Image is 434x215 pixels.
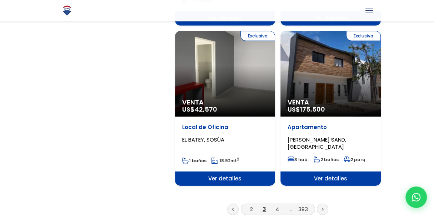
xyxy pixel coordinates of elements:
span: Venta [288,99,374,106]
span: EL BATEY, SOSÚA [182,136,224,143]
span: mt [211,158,239,164]
span: 2 parq. [344,157,366,163]
span: Exclusiva [240,31,275,41]
span: Venta [182,99,268,106]
sup: 2 [237,157,239,162]
span: 42,570 [195,105,217,114]
a: mobile menu [363,5,375,17]
span: 175,500 [300,105,325,114]
a: Exclusiva Venta US$175,500 Apartamento [PERSON_NAME] SAND, [GEOGRAPHIC_DATA] 3 hab. 2 baños 2 par... [280,31,381,186]
span: Exclusiva [346,31,381,41]
p: Apartamento [288,124,374,131]
span: 2 baños [314,157,339,163]
span: US$ [288,105,325,114]
span: Ver detalles [280,172,381,186]
a: 3 [263,205,266,213]
a: 2 [250,205,253,213]
a: ... [289,205,292,213]
span: 18.92 [219,158,230,164]
img: Logo de REMAX [61,5,73,17]
span: US$ [182,105,217,114]
span: 3 hab. [288,157,309,163]
span: Ver detalles [175,172,275,186]
span: [PERSON_NAME] SAND, [GEOGRAPHIC_DATA] [288,136,346,150]
a: Exclusiva Venta US$42,570 Local de Oficina EL BATEY, SOSÚA 1 baños 18.92mt2 Ver detalles [175,31,275,186]
span: 1 baños [182,158,206,164]
p: Local de Oficina [182,124,268,131]
a: 4 [275,205,279,213]
a: 393 [298,205,308,213]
